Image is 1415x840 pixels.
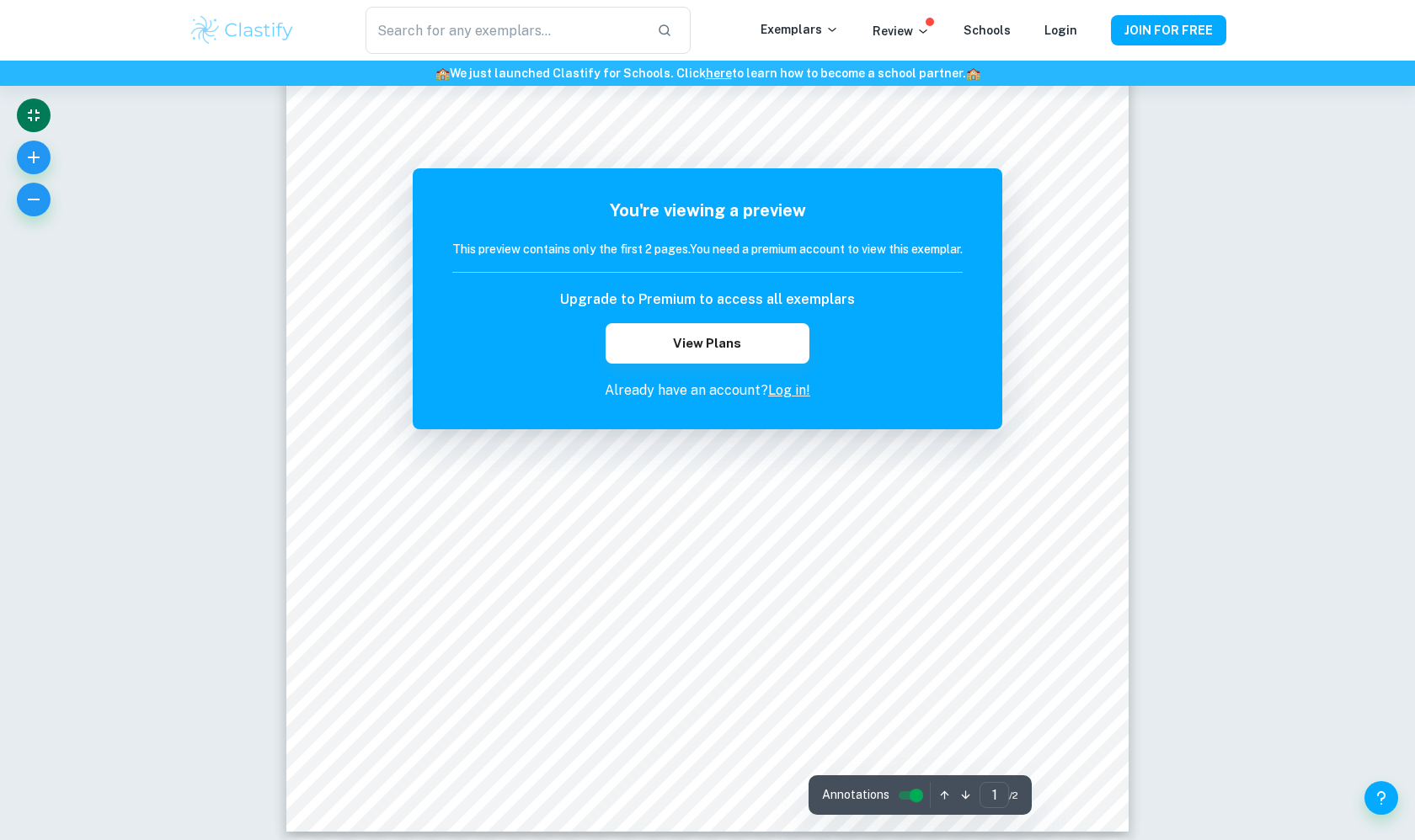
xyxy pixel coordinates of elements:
[966,66,980,80] span: 🏫
[1009,788,1018,803] span: / 2
[452,240,963,258] h6: This preview contains only the first 2 pages. You need a premium account to view this exemplar.
[873,22,930,40] p: Review
[560,290,855,310] h6: Upgrade to Premium to access all exemplars
[452,198,963,223] h5: You're viewing a preview
[761,20,839,39] p: Exemplars
[606,323,809,364] button: View Plans
[964,24,1011,37] a: Schools
[435,66,450,80] span: 🏫
[189,13,296,47] img: Clastify logo
[822,786,889,804] span: Annotations
[452,380,963,401] p: Already have an account?
[1044,24,1077,37] a: Login
[768,382,810,398] a: Log in!
[706,66,732,80] a: here
[3,64,1412,82] h6: We just launched Clastify for Schools. Click to learn how to become a school partner.
[1111,15,1226,45] button: JOIN FOR FREE
[17,98,51,132] button: Exit fullscreen
[366,7,643,54] input: Search for any exemplars...
[1364,781,1398,815] button: Help and Feedback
